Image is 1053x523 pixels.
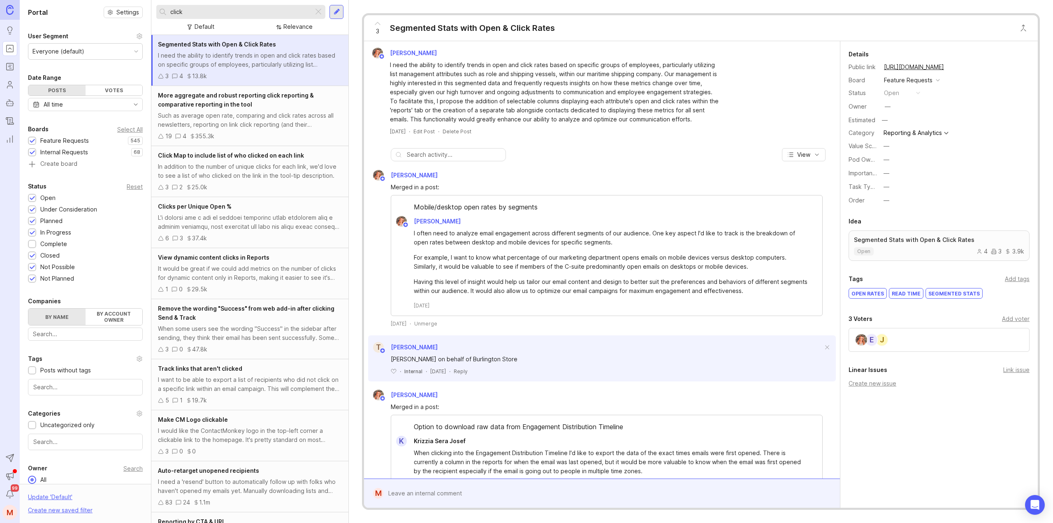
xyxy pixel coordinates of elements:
[165,132,172,141] div: 19
[28,31,68,41] div: User Segment
[849,197,865,204] label: Order
[28,7,48,17] h1: Portal
[40,136,89,145] div: Feature Requests
[127,184,143,189] div: Reset
[849,379,1030,388] div: Create new issue
[151,299,348,359] a: Remove the wording "Success" from web add-in after clicking Send & TrackWhen some users see the w...
[2,487,17,502] button: Notifications
[165,285,168,294] div: 1
[165,396,169,405] div: 5
[414,320,437,327] div: Unmerge
[28,493,72,506] div: Update ' Default '
[797,151,810,159] span: View
[36,475,51,484] div: All
[1025,495,1045,515] div: Open Intercom Messenger
[849,76,877,85] div: Board
[854,236,1024,244] p: Segmented Stats with Open & Click Rates
[116,8,139,16] span: Settings
[32,47,84,56] div: Everyone (default)
[884,88,899,98] div: open
[884,130,942,136] div: Reporting & Analytics
[849,183,878,190] label: Task Type
[414,253,809,271] div: For example, I want to know what percentage of our marketing department opens emails on mobile de...
[414,302,429,309] time: [DATE]
[192,447,196,456] div: 0
[414,449,809,476] div: When clicking into the Engagement Distribution Timeline I'd like to export the data of the exact ...
[1005,249,1024,254] div: 3.9k
[40,263,75,272] div: Not Possible
[885,102,891,111] div: —
[183,498,190,507] div: 24
[371,390,387,400] img: Bronwen W
[426,368,427,375] div: ·
[158,51,342,69] div: I need the ability to identify trends in open and click rates based on specific groups of employe...
[849,365,887,375] div: Linear Issues
[410,320,411,327] div: ·
[28,463,47,473] div: Owner
[849,314,872,324] div: 3 Voters
[889,288,923,298] div: read time
[454,368,468,375] div: Reply
[158,426,342,444] div: I would like the ContactMonkey logo in the top-left corner a clickable link to the homepage. It's...
[403,222,409,228] img: member badge
[6,5,14,14] img: Canny Home
[391,172,438,179] span: [PERSON_NAME]
[40,239,67,249] div: Complete
[926,288,982,298] div: segmented stats
[28,161,143,168] a: Create board
[849,216,861,226] div: Idea
[371,170,387,181] img: Bronwen W
[413,128,435,135] div: Edit Post
[179,345,183,354] div: 0
[165,498,172,507] div: 83
[28,181,46,191] div: Status
[192,396,207,405] div: 19.7k
[849,170,879,177] label: Importance
[28,73,61,83] div: Date Range
[391,422,822,436] div: Option to download raw data from Engagement Distribution Timeline
[414,229,809,247] div: I often need to analyze email engagement across different segments of our audience. One key aspec...
[853,334,870,346] img: Bronwen W
[40,148,88,157] div: Internal Requests
[865,333,878,346] div: E
[391,402,823,411] div: Merged in a post:
[849,63,877,72] div: Public link
[151,461,348,512] a: Auto-retarget unopened recipientsI need a 'resend' button to automatically follow up with folks w...
[443,128,471,135] div: Delete Post
[884,182,889,191] div: —
[884,196,889,205] div: —
[884,142,889,151] div: —
[40,205,97,214] div: Under Consideration
[179,183,183,192] div: 2
[376,27,379,36] span: 3
[151,86,348,146] a: More aggregate and robust reporting click reporting & comparative reporting in the toolSuch as av...
[179,447,183,456] div: 0
[414,218,461,225] span: [PERSON_NAME]
[180,234,183,243] div: 3
[884,76,932,85] div: Feature Requests
[1015,20,1032,36] button: Close button
[409,128,410,135] div: ·
[11,484,19,492] span: 99
[33,437,137,446] input: Search...
[165,234,169,243] div: 6
[158,375,342,393] div: I want to be able to export a list of recipients who did not click on a specific link within an e...
[390,60,719,124] div: I need the ability to identify trends in open and click rates based on specific groups of employe...
[158,254,269,261] span: View dynamic content clicks in Reports
[158,41,276,48] span: Segmented Stats with Open & Click Rates
[2,41,17,56] a: Portal
[170,7,310,16] input: Search...
[44,100,63,109] div: All time
[391,183,823,192] div: Merged in a post:
[40,251,60,260] div: Closed
[158,111,342,129] div: Such as average open rate, comparing and click rates across all newsletters, reporting on link cl...
[438,128,439,135] div: ·
[390,128,406,135] a: [DATE]
[104,7,143,18] button: Settings
[881,62,946,72] a: [URL][DOMAIN_NAME]
[379,53,385,60] img: member badge
[2,95,17,110] a: Autopilot
[407,150,501,159] input: Search activity...
[391,355,720,364] div: [PERSON_NAME] on behalf of Burlington Store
